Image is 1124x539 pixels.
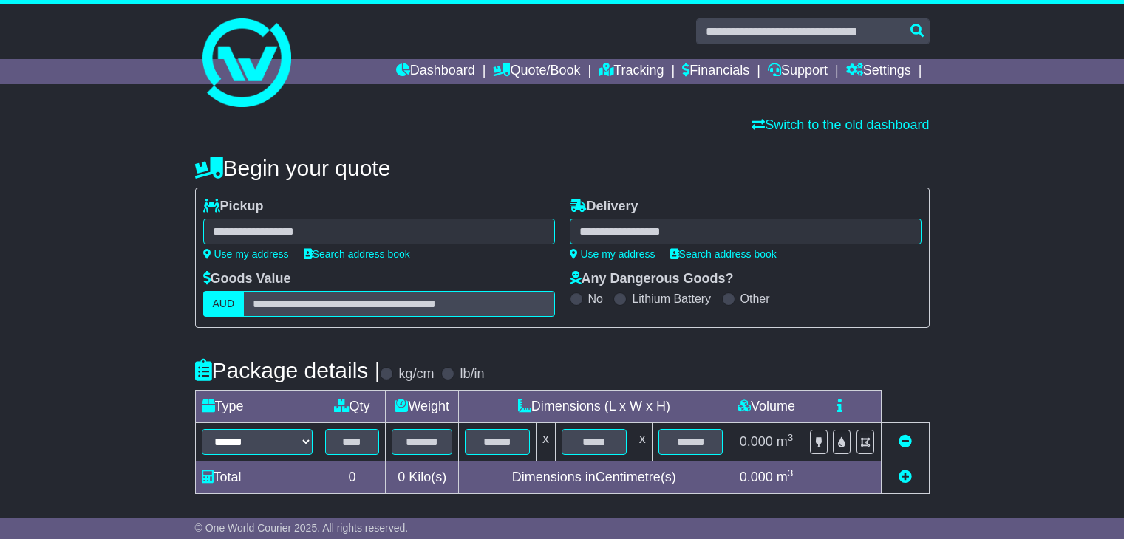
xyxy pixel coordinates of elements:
[670,248,777,260] a: Search address book
[570,199,638,215] label: Delivery
[304,248,410,260] a: Search address book
[777,470,794,484] span: m
[788,432,794,443] sup: 3
[319,391,386,423] td: Qty
[203,291,245,317] label: AUD
[570,271,734,287] label: Any Dangerous Goods?
[203,248,289,260] a: Use my address
[682,59,749,84] a: Financials
[633,423,652,461] td: x
[319,461,386,494] td: 0
[536,423,555,461] td: x
[740,292,770,306] label: Other
[493,59,580,84] a: Quote/Book
[777,434,794,449] span: m
[203,271,291,287] label: Goods Value
[768,59,828,84] a: Support
[570,248,655,260] a: Use my address
[386,461,459,494] td: Kilo(s)
[398,470,405,484] span: 0
[899,470,912,484] a: Add new item
[599,59,664,84] a: Tracking
[195,391,319,423] td: Type
[195,358,381,382] h4: Package details |
[846,59,911,84] a: Settings
[396,59,475,84] a: Dashboard
[203,199,264,215] label: Pickup
[740,434,773,449] span: 0.000
[740,470,773,484] span: 0.000
[459,461,729,494] td: Dimensions in Centimetre(s)
[632,292,711,306] label: Lithium Battery
[398,366,434,382] label: kg/cm
[459,391,729,423] td: Dimensions (L x W x H)
[788,467,794,478] sup: 3
[752,117,929,132] a: Switch to the old dashboard
[899,434,912,449] a: Remove this item
[729,391,803,423] td: Volume
[460,366,484,382] label: lb/in
[386,391,459,423] td: Weight
[195,156,930,180] h4: Begin your quote
[195,461,319,494] td: Total
[588,292,603,306] label: No
[195,522,409,534] span: © One World Courier 2025. All rights reserved.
